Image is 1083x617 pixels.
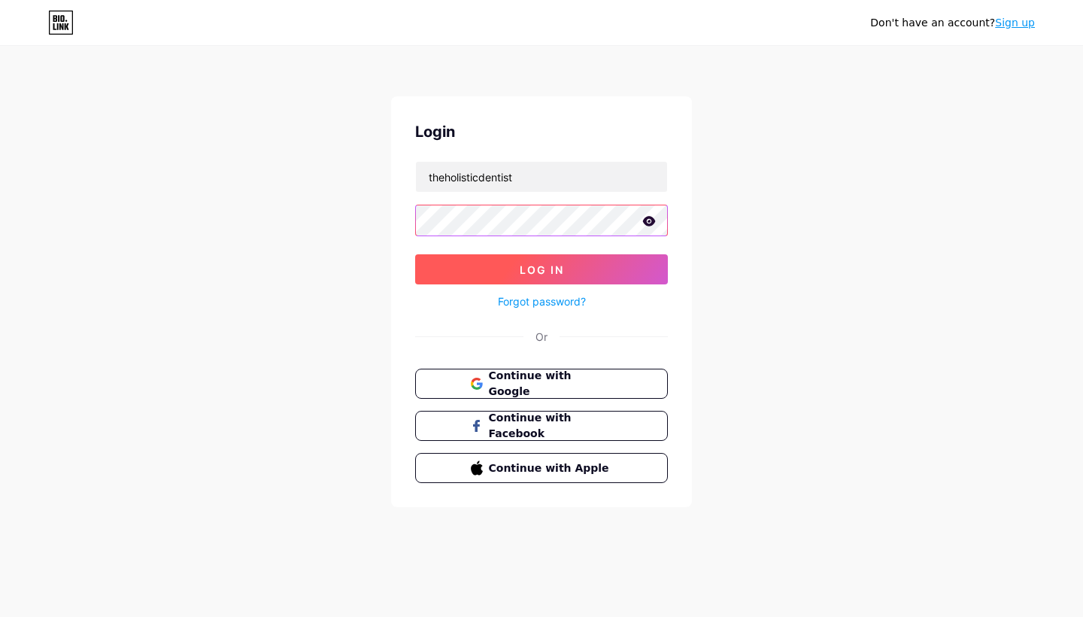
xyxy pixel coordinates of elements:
button: Continue with Facebook [415,411,668,441]
div: Login [415,120,668,143]
span: Log In [520,263,564,276]
input: Username [416,162,667,192]
a: Sign up [995,17,1035,29]
button: Continue with Apple [415,453,668,483]
div: Don't have an account? [870,15,1035,31]
div: Or [535,329,548,345]
span: Continue with Facebook [489,410,613,442]
a: Forgot password? [498,293,586,309]
span: Continue with Apple [489,460,613,476]
button: Continue with Google [415,369,668,399]
span: Continue with Google [489,368,613,400]
button: Log In [415,254,668,284]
